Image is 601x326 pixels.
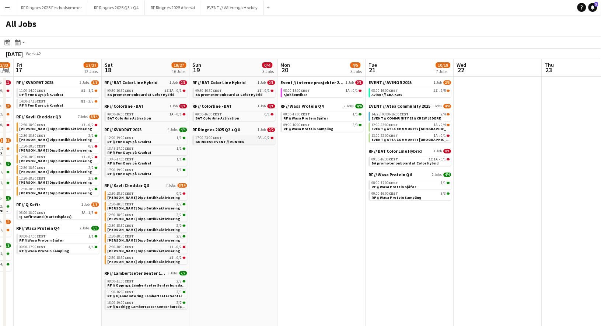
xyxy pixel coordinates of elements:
[301,112,310,117] span: CEST
[258,80,266,85] span: 1 Job
[20,122,98,131] a: 12:30-18:30CEST1I•0/2[PERSON_NAME] Dipp Butikkaktivisering
[353,112,358,116] span: 1/1
[125,191,134,196] span: CEST
[432,104,442,108] span: 3 Jobs
[369,148,422,154] span: RF // BAT Color Line Hybrid
[20,169,92,174] span: Kavli Cheddar Dipp Butikkaktivisering
[196,135,274,144] a: 17:00-23:00CEST9A•0/2GUINNESS EVENT // RUNNER
[372,123,450,127] div: •
[108,213,134,217] span: 12:30-18:30
[372,184,416,189] span: RF // Wasa Protein Sjåfør
[17,225,99,255] div: RF // Wasa Protein Q42 Jobs5/508:00-17:00CEST1/1RF // Wasa Protein Sjåfør09:00-17:00CEST4/4RF // ...
[369,80,451,103] div: EVENT // AVINOR 20251 Job2/508:00-16:00CEST2I•2/5Avinor // CBA Kurs
[78,115,88,119] span: 7 Jobs
[105,80,158,85] span: RF // BAT Color Line Hybrid
[441,112,446,116] span: 2/4
[17,202,99,225] div: RF // Q Kefir1 Job1/308:00-18:00CEST3A•1/3Q-Kefir stand (Markedsplass)
[434,89,438,93] span: 2I
[91,226,99,230] span: 5/5
[108,89,134,93] span: 09:30-16:30
[108,112,134,116] span: 09:00-16:00
[89,145,94,148] span: 0/2
[125,112,134,117] span: CEST
[20,191,92,195] span: Kavli Cheddar Dipp Butikkaktivisering
[17,80,99,85] a: RF // KVADRAT 20252 Jobs3/5
[434,123,438,127] span: 1A
[108,136,134,140] span: 12:00-19:00
[125,212,134,217] span: CEST
[213,135,222,140] span: CEST
[37,99,46,104] span: CEST
[193,103,275,109] a: RF // Colorline - BAT1 Job0/1
[125,223,134,228] span: CEST
[265,136,270,140] span: 0/2
[177,224,182,228] span: 2/2
[37,122,46,127] span: CEST
[125,167,134,172] span: CEST
[284,112,310,116] span: 08:00-17:00
[193,127,275,146] div: RF Ringnes 2025 Q3 +Q41 Job0/217:00-23:00CEST9A•0/2GUINNESS EVENT // RUNNER
[372,192,398,195] span: 09:00-16:00
[353,123,358,127] span: 3/3
[108,146,186,155] a: 13:45-17:00CEST1/1RF // Fun Days på Kvadrat
[20,123,98,127] div: •
[170,89,174,93] span: 1A
[80,80,90,85] span: 2 Jobs
[17,225,99,231] a: RF // Wasa Protein Q42 Jobs5/5
[108,150,152,155] span: RF // Fun Days på Kvadrat
[284,126,334,131] span: RF // Wasa Protein Sampling
[177,168,182,172] span: 1/1
[105,80,187,85] a: RF // BAT Color Line Hybrid1 Job0/1
[80,226,90,230] span: 2 Jobs
[434,80,442,85] span: 1 Job
[265,112,270,116] span: 0/1
[281,80,363,103] div: Event // interne prosjekter 20251 Job0/108:00-15:00CEST1A•0/1Kjøkkenvikar
[400,112,409,117] span: CEST
[369,80,451,85] a: EVENT // AVINOR 20251 Job2/5
[284,112,362,120] a: 08:00-17:00CEST1/1RF // Wasa Protein Sjåfør
[372,134,398,138] span: 13:00-22:00
[3,80,11,85] span: 0/1
[37,144,46,149] span: CEST
[201,0,264,15] button: EVENT // Vålerenga Hockey
[372,89,398,93] span: 08:00-16:00
[369,103,431,109] span: EVENT // Atea Community 2025
[108,88,186,97] a: 09:30-16:30CEST1I1A•0/1BA promoter onboard at Color Hybrid
[105,183,149,188] span: RF // Kavli Cheddar Q3
[20,155,98,163] a: 12:30-18:30CEST1I•0/2[PERSON_NAME] Dipp Butikkaktivisering
[17,114,99,202] div: RF // Kavli Cheddar Q37 Jobs8/1412:30-18:30CEST1I•0/2[PERSON_NAME] Dipp Butikkaktivisering12:30-1...
[105,103,187,109] a: RF // Colorline - BAT1 Job0/1
[369,103,451,109] a: EVENT // Atea Community 20253 Jobs4/9
[193,127,275,132] a: RF Ringnes 2025 Q3 +Q41 Job0/2
[17,225,60,231] span: RF // Wasa Protein Q4
[369,148,451,154] a: RF // BAT Color Line Hybrid1 Job0/1
[258,136,262,140] span: 9A
[382,112,409,116] span: 08:00-16:00
[196,92,263,97] span: BA promoter onboard at Color Hybrid
[369,172,451,177] a: RF // Wasa Protein Q42 Jobs4/4
[17,80,54,85] span: RF // KVADRAT 2025
[1,112,6,116] span: 2/5
[108,216,181,221] span: Kavli Cheddar Dipp Butikkaktivisering
[441,192,446,195] span: 3/3
[166,183,176,188] span: 7 Jobs
[389,88,398,93] span: CEST
[196,112,274,120] a: 09:00-16:00CEST0/1BAT Colorline Activation
[281,103,363,133] div: RF // Wasa Protein Q42 Jobs4/408:00-17:00CEST1/1RF // Wasa Protein Sjåfør09:00-16:00CEST3/3RF // ...
[108,192,134,195] span: 12:30-18:30
[178,183,187,188] span: 8/14
[168,128,178,132] span: 4 Jobs
[37,155,46,159] span: CEST
[105,183,187,188] a: RF // Kavli Cheddar Q37 Jobs8/14
[37,133,46,138] span: CEST
[268,128,275,132] span: 0/2
[20,137,92,142] span: Kavli Cheddar Dipp Butikkaktivisering
[145,0,201,15] button: RF Ringnes 2025 Afterski
[89,166,94,170] span: 2/2
[193,80,275,85] a: RF // BAT Color Line Hybrid1 Job0/1
[17,202,41,207] span: RF // Q Kefir
[193,127,240,132] span: RF Ringnes 2025 Q3 +Q4
[108,139,152,144] span: RF // Fun Days på Kvadrat
[20,103,64,108] span: RF // Fun Days på Kvadrat
[89,123,94,127] span: 0/2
